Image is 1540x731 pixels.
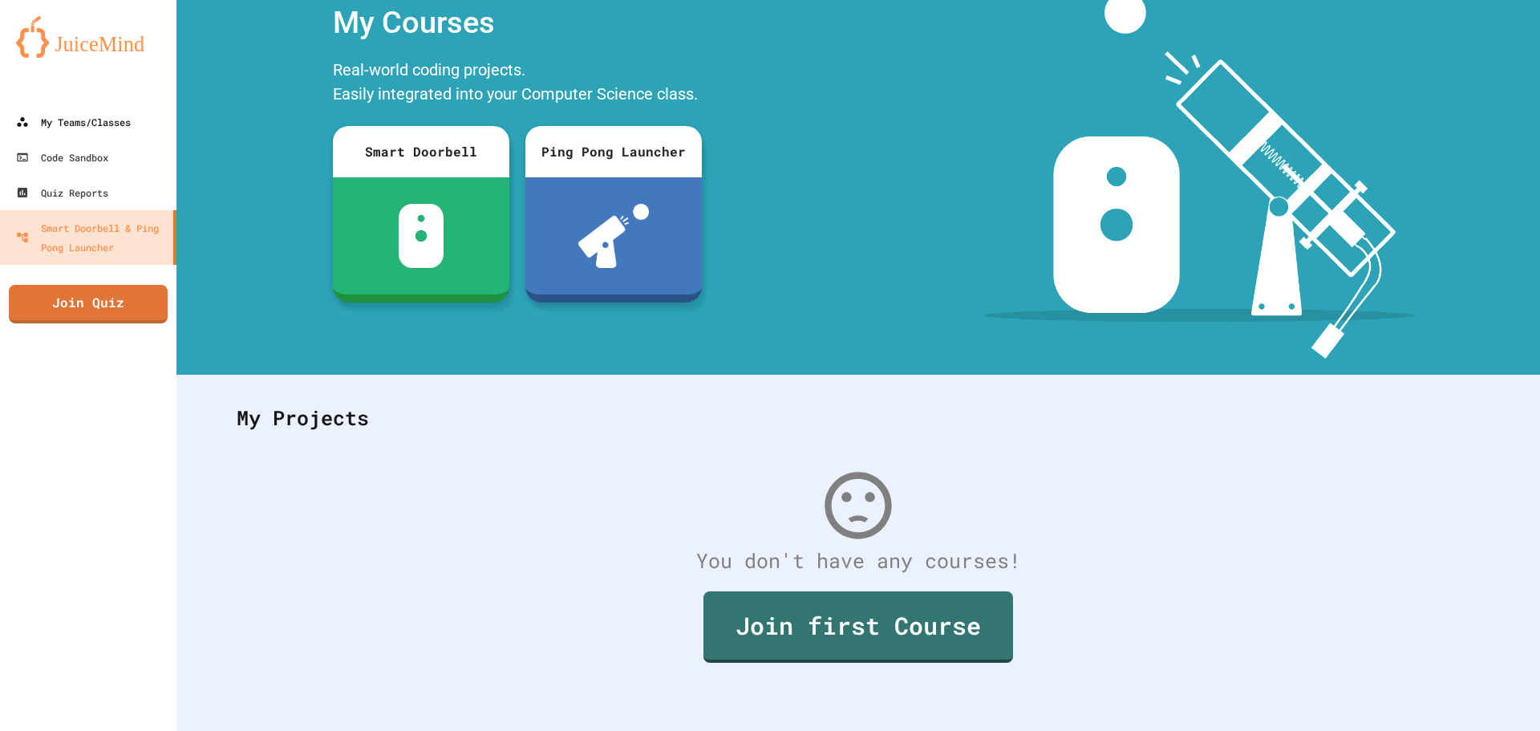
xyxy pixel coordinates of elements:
[221,546,1496,576] div: You don't have any courses!
[399,204,444,268] img: sdb-white.svg
[578,204,650,268] img: ppl-with-ball.png
[9,285,168,323] a: Join Quiz
[525,126,702,177] div: Ping Pong Launcher
[16,218,167,257] div: Smart Doorbell & Ping Pong Launcher
[16,183,108,202] div: Quiz Reports
[703,591,1013,663] a: Join first Course
[16,112,131,132] div: My Teams/Classes
[221,387,1496,449] div: My Projects
[333,126,509,177] div: Smart Doorbell
[325,54,710,114] div: Real-world coding projects. Easily integrated into your Computer Science class.
[16,148,108,167] div: Code Sandbox
[16,16,160,58] img: logo-orange.svg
